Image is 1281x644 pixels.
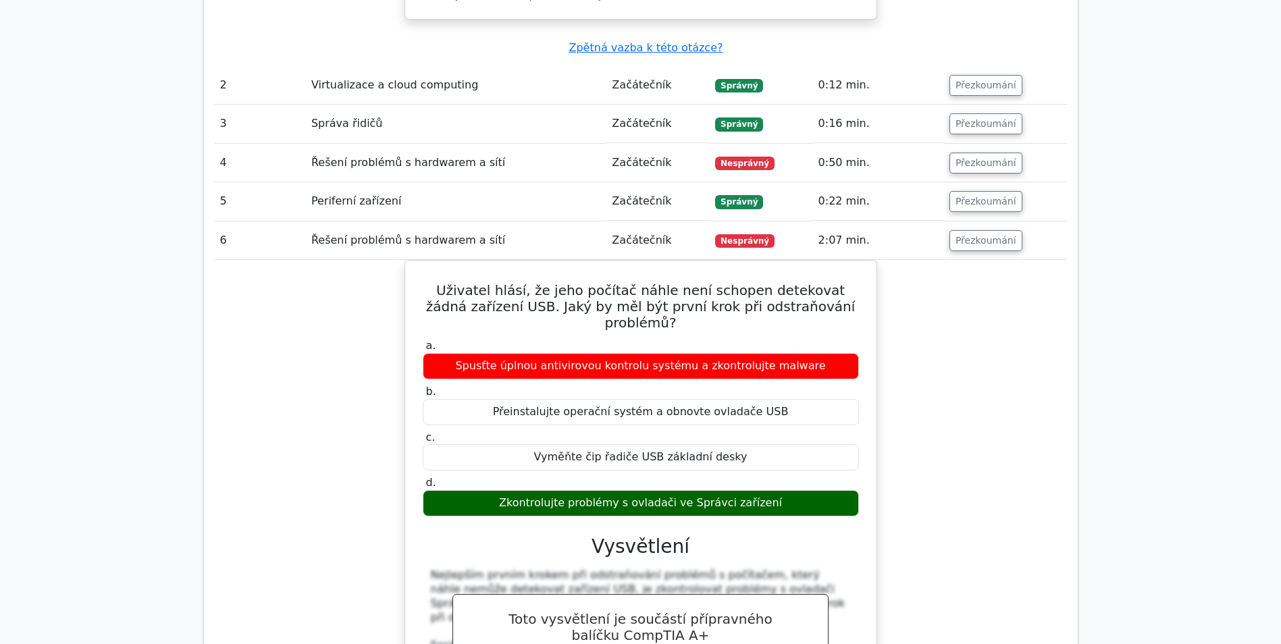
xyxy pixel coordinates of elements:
span: d. [426,476,436,489]
td: 5 [215,182,306,221]
div: Spusťte úplnou antivirovou kontrolu systému a zkontrolujte malware [423,353,859,379]
h5: Uživatel hlásí, že jeho počítač náhle není schopen detekovat žádná zařízení USB. Jaký by měl být ... [421,282,860,331]
td: Virtualizace a cloud computing [306,66,606,105]
td: Začátečník [606,221,710,260]
button: Přezkoumání [949,230,1022,251]
button: Přezkoumání [949,113,1022,134]
span: Nesprávný [715,234,775,248]
h3: Vysvětlení [431,535,851,558]
span: Správný [715,195,763,209]
td: 2:07 min. [813,221,944,260]
td: Začátečník [606,66,710,105]
td: 3 [215,105,306,143]
td: Začátečník [606,182,710,221]
td: 0:12 min. [813,66,944,105]
span: Nesprávný [715,157,775,170]
button: Přezkoumání [949,153,1022,173]
td: 0:16 min. [813,105,944,143]
td: 2 [215,66,306,105]
span: Správný [715,117,763,131]
span: b. [426,385,436,398]
button: Přezkoumání [949,191,1022,212]
span: a. [426,339,436,352]
button: Přezkoumání [949,75,1022,96]
td: 0:22 min. [813,182,944,221]
span: Správný [715,79,763,92]
td: 0:50 min. [813,144,944,182]
td: Řešení problémů s hardwarem a sítí [306,221,606,260]
td: 6 [215,221,306,260]
a: Zpětná vazba k této otázce? [569,41,723,54]
td: Periferní zařízení [306,182,606,221]
td: 4 [215,144,306,182]
td: Správa řidičů [306,105,606,143]
span: c. [426,431,436,444]
td: Začátečník [606,105,710,143]
td: Začátečník [606,144,710,182]
div: Vyměňte čip řadiče USB základní desky [423,444,859,471]
div: Přeinstalujte operační systém a obnovte ovladače USB [423,399,859,425]
div: Zkontrolujte problémy s ovladači ve Správci zařízení [423,490,859,516]
td: Řešení problémů s hardwarem a sítí [306,144,606,182]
